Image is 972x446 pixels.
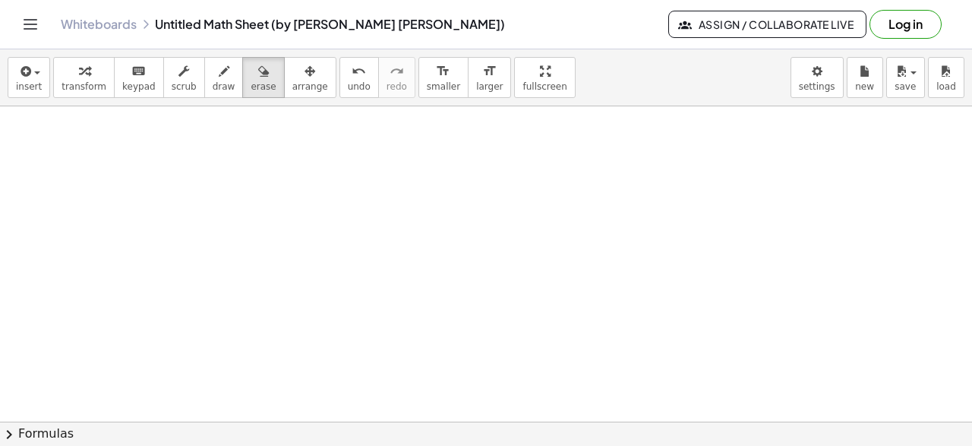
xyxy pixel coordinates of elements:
[928,57,964,98] button: load
[122,81,156,92] span: keypad
[668,11,866,38] button: Assign / Collaborate Live
[61,17,137,32] a: Whiteboards
[390,62,404,81] i: redo
[352,62,366,81] i: undo
[847,57,883,98] button: new
[468,57,511,98] button: format_sizelarger
[869,10,942,39] button: Log in
[348,81,371,92] span: undo
[936,81,956,92] span: load
[791,57,844,98] button: settings
[418,57,469,98] button: format_sizesmaller
[204,57,244,98] button: draw
[482,62,497,81] i: format_size
[476,81,503,92] span: larger
[895,81,916,92] span: save
[292,81,328,92] span: arrange
[62,81,106,92] span: transform
[53,57,115,98] button: transform
[436,62,450,81] i: format_size
[514,57,575,98] button: fullscreen
[213,81,235,92] span: draw
[131,62,146,81] i: keyboard
[18,12,43,36] button: Toggle navigation
[427,81,460,92] span: smaller
[163,57,205,98] button: scrub
[242,57,284,98] button: erase
[114,57,164,98] button: keyboardkeypad
[681,17,854,31] span: Assign / Collaborate Live
[251,81,276,92] span: erase
[284,57,336,98] button: arrange
[799,81,835,92] span: settings
[387,81,407,92] span: redo
[522,81,566,92] span: fullscreen
[378,57,415,98] button: redoredo
[16,81,42,92] span: insert
[339,57,379,98] button: undoundo
[855,81,874,92] span: new
[172,81,197,92] span: scrub
[8,57,50,98] button: insert
[886,57,925,98] button: save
